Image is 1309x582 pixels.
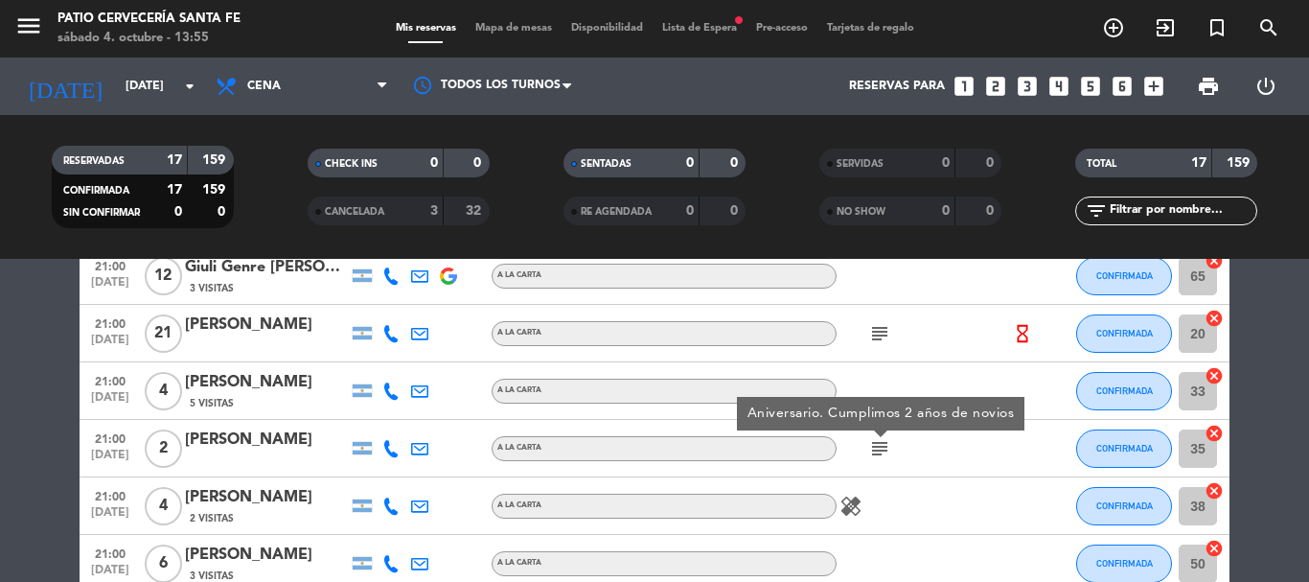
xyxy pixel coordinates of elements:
strong: 0 [730,156,742,170]
i: looks_one [952,74,976,99]
span: Mapa de mesas [466,23,562,34]
strong: 159 [202,183,229,197]
span: Mis reservas [386,23,466,34]
strong: 159 [1227,156,1253,170]
i: subject [868,437,891,460]
i: [DATE] [14,65,116,107]
span: A LA CARTA [497,386,541,394]
i: add_circle_outline [1102,16,1125,39]
span: SERVIDAS [837,159,884,169]
div: [PERSON_NAME] [185,543,348,568]
i: looks_two [983,74,1008,99]
i: looks_4 [1046,74,1071,99]
strong: 32 [466,204,485,218]
i: turned_in_not [1206,16,1229,39]
span: CONFIRMADA [1096,270,1153,281]
span: 4 [145,487,182,525]
span: CANCELADA [325,207,384,217]
span: CONFIRMADA [63,186,129,196]
i: add_box [1141,74,1166,99]
i: looks_3 [1015,74,1040,99]
span: A LA CARTA [497,444,541,452]
span: [DATE] [86,506,134,528]
span: CONFIRMADA [1096,385,1153,396]
span: CONFIRMADA [1096,501,1153,511]
span: 5 Visitas [190,396,234,411]
span: CONFIRMADA [1096,328,1153,338]
strong: 0 [942,156,950,170]
i: cancel [1205,251,1224,270]
span: 2 Visitas [190,511,234,526]
div: [PERSON_NAME] [185,428,348,453]
span: [DATE] [86,276,134,298]
i: cancel [1205,424,1224,443]
span: 21:00 [86,484,134,506]
button: CONFIRMADA [1076,372,1172,410]
strong: 17 [167,183,182,197]
strong: 0 [174,205,182,219]
div: Patio Cervecería Santa Fe [57,10,241,29]
span: CHECK INS [325,159,378,169]
i: cancel [1205,309,1224,328]
span: 4 [145,372,182,410]
i: looks_5 [1078,74,1103,99]
strong: 17 [167,153,182,167]
strong: 159 [202,153,229,167]
i: subject [868,322,891,345]
strong: 0 [473,156,485,170]
span: 2 [145,430,182,468]
i: arrow_drop_down [178,75,201,98]
i: menu [14,12,43,40]
strong: 17 [1191,156,1206,170]
i: exit_to_app [1154,16,1177,39]
strong: 0 [430,156,438,170]
span: CONFIRMADA [1096,443,1153,454]
span: 21 [145,314,182,353]
strong: 3 [430,204,438,218]
span: 21:00 [86,369,134,391]
i: cancel [1205,481,1224,501]
span: A LA CARTA [497,501,541,509]
strong: 0 [686,204,694,218]
span: [DATE] [86,449,134,471]
i: cancel [1205,539,1224,558]
span: A LA CARTA [497,559,541,567]
strong: 0 [218,205,229,219]
i: healing [839,495,862,518]
span: Disponibilidad [562,23,653,34]
span: A LA CARTA [497,271,541,279]
span: RESERVADAS [63,156,125,166]
span: SENTADAS [581,159,632,169]
span: [DATE] [86,391,134,413]
span: Reservas para [849,80,945,93]
div: sábado 4. octubre - 13:55 [57,29,241,48]
i: looks_6 [1110,74,1135,99]
i: hourglass_empty [1012,323,1033,344]
div: Aniversario. Cumplimos 2 años de novios [747,404,1015,424]
input: Filtrar por nombre... [1108,200,1256,221]
span: Tarjetas de regalo [817,23,924,34]
span: 12 [145,257,182,295]
i: cancel [1205,366,1224,385]
span: fiber_manual_record [733,14,745,26]
span: 21:00 [86,312,134,334]
span: Pre-acceso [746,23,817,34]
span: CONFIRMADA [1096,558,1153,569]
div: Giuli Genre [PERSON_NAME] [185,255,348,280]
strong: 0 [686,156,694,170]
strong: 0 [986,156,998,170]
strong: 0 [942,204,950,218]
span: NO SHOW [837,207,885,217]
button: CONFIRMADA [1076,430,1172,468]
button: menu [14,12,43,47]
strong: 0 [986,204,998,218]
span: SIN CONFIRMAR [63,208,140,218]
span: print [1197,75,1220,98]
span: 21:00 [86,427,134,449]
span: Cena [247,80,281,93]
button: CONFIRMADA [1076,487,1172,525]
strong: 0 [730,204,742,218]
button: CONFIRMADA [1076,257,1172,295]
span: 21:00 [86,542,134,564]
div: [PERSON_NAME] [185,313,348,338]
